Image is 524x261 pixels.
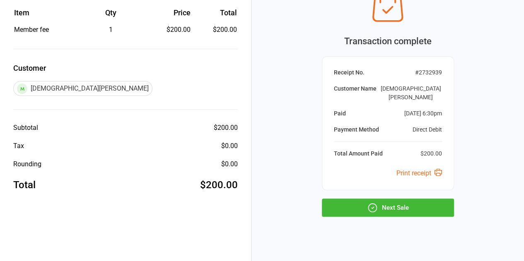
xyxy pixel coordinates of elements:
[145,25,191,35] div: $200.00
[13,177,36,192] div: Total
[13,123,38,133] div: Subtotal
[334,84,377,102] div: Customer Name
[334,68,365,77] div: Receipt No.
[13,81,152,96] div: [DEMOGRAPHIC_DATA][PERSON_NAME]
[396,169,442,177] a: Print receipt
[77,7,145,24] th: Qty
[322,199,454,217] button: Next Sale
[77,25,145,35] div: 1
[214,123,238,133] div: $200.00
[221,141,238,151] div: $0.00
[14,7,77,24] th: Item
[13,159,41,169] div: Rounding
[13,62,238,74] label: Customer
[322,34,454,48] div: Transaction complete
[413,125,442,134] div: Direct Debit
[200,177,238,192] div: $200.00
[334,125,379,134] div: Payment Method
[13,141,24,151] div: Tax
[194,25,237,35] td: $200.00
[404,109,442,118] div: [DATE] 6:30pm
[334,109,346,118] div: Paid
[380,84,442,102] div: [DEMOGRAPHIC_DATA][PERSON_NAME]
[334,149,383,158] div: Total Amount Paid
[145,7,191,18] div: Price
[221,159,238,169] div: $0.00
[420,149,442,158] div: $200.00
[415,68,442,77] div: # 2732939
[194,7,237,24] th: Total
[14,26,49,34] span: Member fee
